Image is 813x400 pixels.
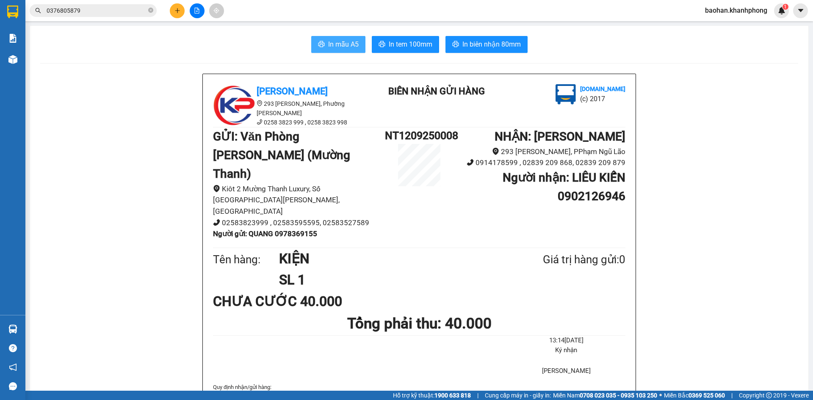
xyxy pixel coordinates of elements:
[174,8,180,14] span: plus
[9,363,17,371] span: notification
[385,127,454,144] h1: NT1209250008
[213,291,349,312] div: CHƯA CƯỚC 40.000
[257,100,263,106] span: environment
[778,7,785,14] img: icon-new-feature
[507,366,625,376] li: [PERSON_NAME]
[170,3,185,18] button: plus
[495,130,625,143] b: NHẬN : [PERSON_NAME]
[502,251,625,268] div: Giá trị hàng gửi: 0
[580,94,625,104] li: (c) 2017
[58,36,113,45] li: VP [PERSON_NAME]
[8,55,17,64] img: warehouse-icon
[454,146,625,157] li: 293 [PERSON_NAME], PPhạm Ngũ Lão
[58,47,64,53] span: environment
[213,217,385,229] li: 02583823999 , 02583595595, 02583527589
[372,36,439,53] button: printerIn tem 100mm
[279,269,502,290] h1: SL 1
[58,47,105,72] b: 293 [PERSON_NAME], PPhạm Ngũ Lão
[35,8,41,14] span: search
[477,391,478,400] span: |
[213,251,279,268] div: Tên hàng:
[783,4,788,10] sup: 1
[47,6,147,15] input: Tìm tên, số ĐT hoặc mã đơn
[492,148,499,155] span: environment
[698,5,774,16] span: baohan.khanhphong
[784,4,787,10] span: 1
[553,391,657,400] span: Miền Nam
[257,119,263,125] span: phone
[689,392,725,399] strong: 0369 525 060
[766,392,772,398] span: copyright
[213,84,255,127] img: logo.jpg
[213,312,625,335] h1: Tổng phải thu: 40.000
[452,41,459,49] span: printer
[318,41,325,49] span: printer
[4,4,34,34] img: logo.jpg
[485,391,551,400] span: Cung cấp máy in - giấy in:
[556,84,576,105] img: logo.jpg
[209,3,224,18] button: aim
[659,394,662,397] span: ⚪️
[454,157,625,168] li: 0914178599 , 02839 209 868, 02839 209 879
[664,391,725,400] span: Miền Bắc
[213,219,220,226] span: phone
[9,382,17,390] span: message
[4,4,123,20] li: [PERSON_NAME]
[445,36,528,53] button: printerIn biên nhận 80mm
[213,8,219,14] span: aim
[462,39,521,50] span: In biên nhận 80mm
[9,344,17,352] span: question-circle
[507,336,625,346] li: 13:14[DATE]
[311,36,365,53] button: printerIn mẫu A5
[503,171,625,203] b: Người nhận : LIÊU KIẾN 0902126946
[148,7,153,15] span: close-circle
[389,39,432,50] span: In tem 100mm
[148,8,153,13] span: close-circle
[580,392,657,399] strong: 0708 023 035 - 0935 103 250
[279,248,502,269] h1: KIỆN
[731,391,733,400] span: |
[434,392,471,399] strong: 1900 633 818
[213,185,220,192] span: environment
[213,183,385,217] li: Kiôt 2 Mường Thanh Luxury, Số [GEOGRAPHIC_DATA][PERSON_NAME], [GEOGRAPHIC_DATA]
[793,3,808,18] button: caret-down
[393,391,471,400] span: Hỗ trợ kỹ thuật:
[194,8,200,14] span: file-add
[213,118,365,127] li: 0258 3823 999 , 0258 3823 998
[8,34,17,43] img: solution-icon
[580,86,625,92] b: [DOMAIN_NAME]
[388,86,485,97] b: BIÊN NHẬN GỬI HÀNG
[213,99,365,118] li: 293 [PERSON_NAME], Phường [PERSON_NAME]
[213,130,350,181] b: GỬI : Văn Phòng [PERSON_NAME] (Mường Thanh)
[467,159,474,166] span: phone
[8,325,17,334] img: warehouse-icon
[257,86,328,97] b: [PERSON_NAME]
[4,36,58,64] li: VP Văn Phòng [PERSON_NAME] (Mường Thanh)
[328,39,359,50] span: In mẫu A5
[379,41,385,49] span: printer
[213,229,317,238] b: Người gửi : QUANG 0978369155
[190,3,205,18] button: file-add
[507,345,625,356] li: Ký nhận
[7,6,18,18] img: logo-vxr
[797,7,805,14] span: caret-down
